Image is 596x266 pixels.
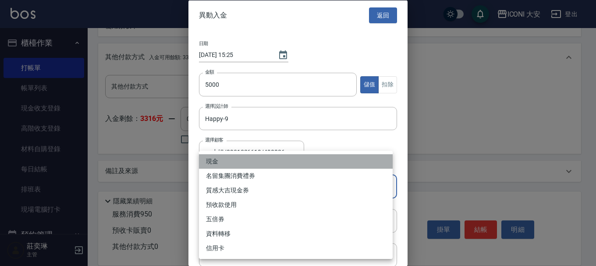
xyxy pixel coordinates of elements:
li: 五倍券 [199,212,393,227]
li: 名留集團消費禮券 [199,169,393,183]
li: 資料轉移 [199,227,393,241]
li: 信用卡 [199,241,393,255]
li: 質感大吉現金券 [199,183,393,198]
li: 預收款使用 [199,198,393,212]
li: 現金 [199,154,393,169]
